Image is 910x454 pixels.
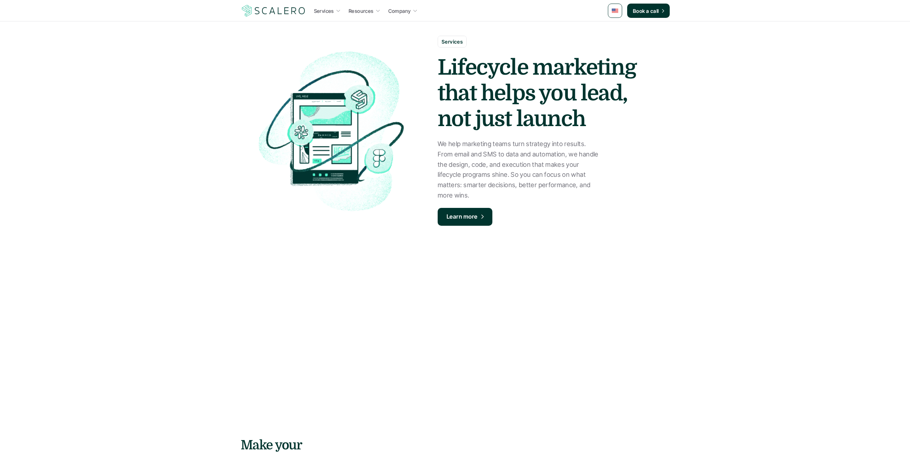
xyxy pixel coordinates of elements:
[442,38,463,45] p: Services
[438,139,599,201] p: We help marketing teams turn strategy into results. From email and SMS to data and automation, we...
[447,212,478,221] p: Learn more
[438,208,492,226] a: Learn more
[241,4,306,17] a: Scalero company logo
[627,4,670,18] a: Book a call
[349,7,374,15] p: Resources
[314,7,334,15] p: Services
[241,4,306,18] img: Scalero company logo
[388,7,411,15] p: Company
[633,7,659,15] p: Book a call
[438,55,641,131] strong: Lifecycle marketing that helps you lead, not just launch
[244,45,413,216] img: Lifecycle marketing illustration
